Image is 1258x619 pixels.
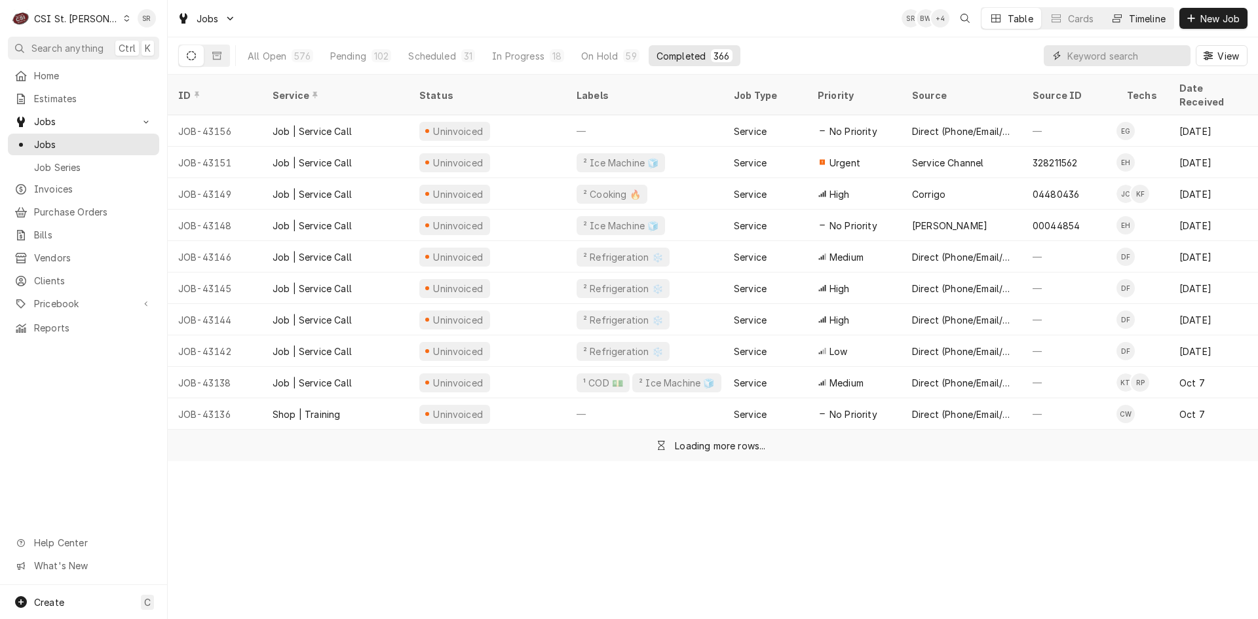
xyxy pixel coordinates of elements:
div: Corrigo [912,187,945,201]
div: Service [734,187,767,201]
a: Go to Jobs [8,111,159,132]
div: JOB-43136 [168,398,262,430]
div: Service [734,282,767,295]
button: Search anythingCtrlK [8,37,159,60]
div: RP [1131,373,1149,392]
div: Job | Service Call [273,376,352,390]
div: 102 [374,49,389,63]
div: Service [734,407,767,421]
div: EG [1116,122,1135,140]
div: — [1022,241,1116,272]
span: Job Series [34,160,153,174]
div: Loading more rows... [675,439,765,453]
div: — [566,115,723,147]
span: What's New [34,559,151,572]
div: — [1022,398,1116,430]
span: Bills [34,228,153,242]
div: JC [1116,185,1135,203]
div: Uninvoiced [432,156,485,170]
a: Clients [8,270,159,291]
div: Priority [818,88,888,102]
div: Job Type [734,88,797,102]
span: High [829,282,850,295]
span: Jobs [34,115,133,128]
div: Brad Wicks's Avatar [917,9,935,28]
div: Table [1008,12,1033,26]
div: On Hold [581,49,618,63]
div: 328211562 [1033,156,1077,170]
div: Direct (Phone/Email/etc.) [912,250,1012,264]
div: 31 [464,49,472,63]
div: JOB-43142 [168,335,262,367]
a: Bills [8,224,159,246]
div: — [1022,304,1116,335]
span: Estimates [34,92,153,105]
div: JOB-43149 [168,178,262,210]
div: CSI St. [PERSON_NAME] [34,12,119,26]
div: Uninvoiced [432,407,485,421]
div: Kevin Floyd's Avatar [1131,185,1149,203]
div: CW [1116,405,1135,423]
div: Service [734,376,767,390]
div: 366 [714,49,729,63]
div: Cards [1068,12,1094,26]
div: Uninvoiced [432,282,485,295]
div: — [1022,367,1116,398]
span: C [144,595,151,609]
div: Eric Guard's Avatar [1116,122,1135,140]
div: ² Refrigeration ❄️ [582,282,664,295]
div: Jeffrey Connell's Avatar [1116,185,1135,203]
button: New Job [1179,8,1248,29]
div: Direct (Phone/Email/etc.) [912,407,1012,421]
button: View [1196,45,1248,66]
div: ² Refrigeration ❄️ [582,250,664,264]
div: JOB-43146 [168,241,262,272]
div: — [1022,335,1116,367]
span: New Job [1198,12,1242,26]
div: JOB-43151 [168,147,262,178]
div: Uninvoiced [432,313,485,327]
span: No Priority [829,407,877,421]
div: JOB-43144 [168,304,262,335]
div: In Progress [492,49,544,63]
div: Shop | Training [273,407,340,421]
div: Service [734,345,767,358]
span: High [829,187,850,201]
span: Ctrl [119,41,136,55]
div: Uninvoiced [432,345,485,358]
div: Stephani Roth's Avatar [902,9,920,28]
div: Service [734,219,767,233]
a: Go to Pricebook [8,293,159,314]
div: Job | Service Call [273,156,352,170]
div: — [1022,115,1116,147]
div: ² Refrigeration ❄️ [582,313,664,327]
span: View [1215,49,1242,63]
div: ² Ice Machine 🧊 [582,219,660,233]
span: Urgent [829,156,860,170]
div: Uninvoiced [432,376,485,390]
div: + 4 [931,9,949,28]
a: Job Series [8,157,159,178]
div: C [12,9,30,28]
div: All Open [248,49,286,63]
div: ² Ice Machine 🧊 [582,156,660,170]
button: Open search [955,8,976,29]
span: K [145,41,151,55]
div: JOB-43145 [168,272,262,304]
div: Service [273,88,396,102]
div: Courtney Wiliford's Avatar [1116,405,1135,423]
div: Uninvoiced [432,124,485,138]
div: David Ford's Avatar [1116,248,1135,266]
a: Home [8,65,159,86]
div: EH [1116,153,1135,172]
div: Service Channel [912,156,983,170]
div: Erick Hudgens's Avatar [1116,153,1135,172]
div: Labels [577,88,713,102]
a: Purchase Orders [8,201,159,223]
div: EH [1116,216,1135,234]
div: Timeline [1129,12,1166,26]
div: DF [1116,342,1135,360]
div: — [1022,272,1116,304]
div: SR [138,9,156,28]
div: Ryan Potts's Avatar [1131,373,1149,392]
